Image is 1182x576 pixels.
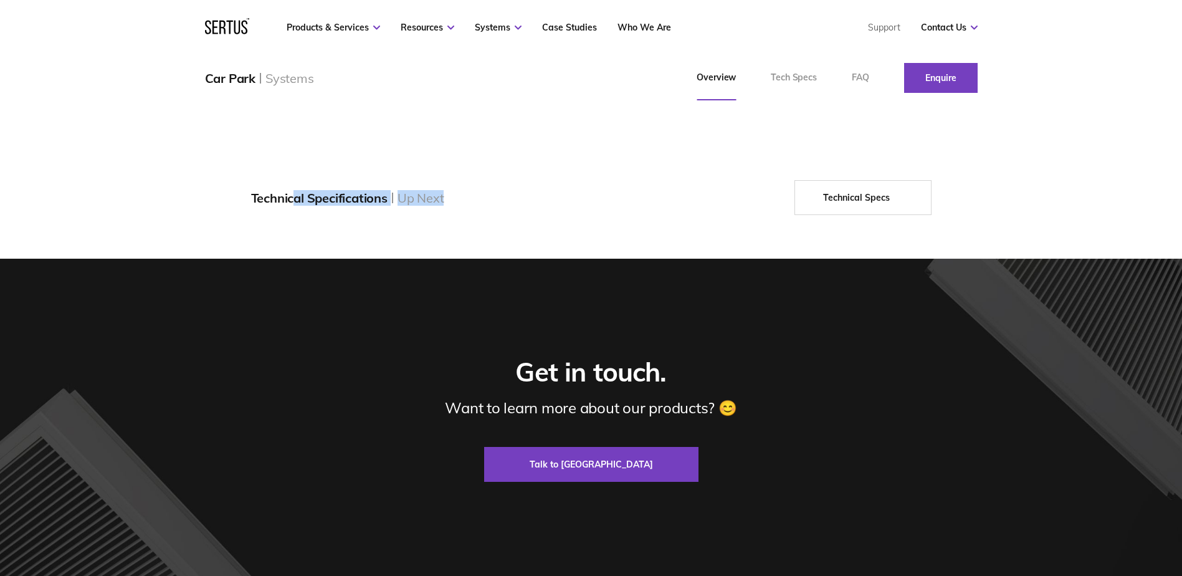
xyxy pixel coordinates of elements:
[205,70,255,86] div: Car Park
[265,70,314,86] div: Systems
[921,22,978,33] a: Contact Us
[251,190,388,206] div: Technical Specifications
[542,22,597,33] a: Case Studies
[617,22,671,33] a: Who We Are
[794,180,932,215] a: Technical Specs
[287,22,380,33] a: Products & Services
[753,55,834,100] a: Tech Specs
[484,447,698,482] a: Talk to [GEOGRAPHIC_DATA]
[515,356,666,389] div: Get in touch.
[1120,516,1182,576] iframe: Chat Widget
[834,55,887,100] a: FAQ
[475,22,522,33] a: Systems
[868,22,900,33] a: Support
[445,398,736,417] div: Want to learn more about our products? 😊
[401,22,454,33] a: Resources
[398,190,444,206] div: Up Next
[904,63,978,93] a: Enquire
